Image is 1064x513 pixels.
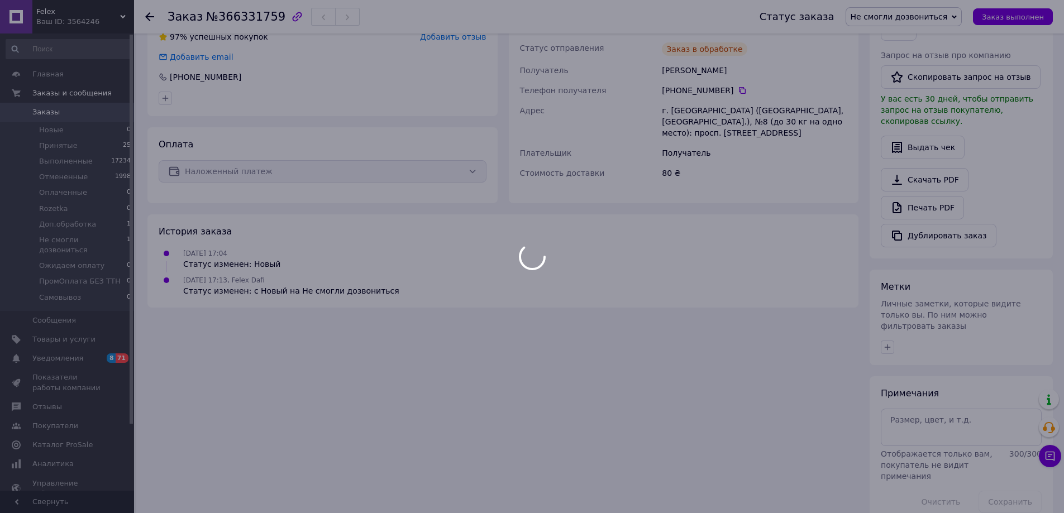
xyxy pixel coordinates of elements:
[127,125,131,135] span: 0
[39,219,96,229] span: Доп.обработка
[32,440,93,450] span: Каталог ProSale
[39,188,87,198] span: Оплаченные
[881,281,910,292] span: Метки
[127,276,131,286] span: 0
[881,449,993,481] span: Отображается только вам, покупатель не видит примечания
[39,125,64,135] span: Новые
[881,168,968,191] a: Скачать PDF
[127,235,131,255] span: 1
[39,293,81,303] span: Самовывоз
[123,141,131,151] span: 25
[520,148,572,157] span: Плательщик
[32,107,60,117] span: Заказы
[32,353,83,363] span: Уведомления
[520,66,569,75] span: Получатель
[111,156,131,166] span: 17234
[881,65,1041,89] button: Скопировать запрос на отзыв
[36,7,120,17] span: Felex
[39,276,121,286] span: ПромОплата БЕЗ ТТН
[116,353,128,363] span: 71
[32,372,103,392] span: Показатели работы компании
[32,402,62,412] span: Отзывы
[127,188,131,198] span: 0
[760,11,834,22] div: Статус заказа
[168,10,203,23] span: Заказ
[159,139,193,150] span: Оплата
[881,388,939,399] span: Примечания
[6,39,132,59] input: Поиск
[1039,445,1061,467] button: Чат с покупателем
[32,459,74,469] span: Аналитика
[127,261,131,271] span: 0
[115,172,131,182] span: 1998
[39,261,104,271] span: Ожидаем оплату
[158,51,235,63] div: Добавить email
[39,172,88,182] span: Отмененные
[32,478,103,498] span: Управление сайтом
[169,51,235,63] div: Добавить email
[206,10,285,23] span: №366331759
[660,143,850,163] div: Получатель
[881,136,965,159] button: Выдать чек
[39,204,68,214] span: Rozetka
[32,334,96,344] span: Товары и услуги
[660,163,850,183] div: 80 ₴
[973,8,1053,25] button: Заказ выполнен
[982,13,1044,21] span: Заказ выполнен
[169,71,242,83] div: [PHONE_NUMBER]
[127,204,131,214] span: 0
[520,86,607,95] span: Телефон получателя
[881,196,964,219] a: Печать PDF
[32,421,78,431] span: Покупатели
[159,31,268,42] div: успешных покупок
[170,32,187,41] span: 97%
[183,250,227,257] span: [DATE] 17:04
[881,224,996,247] button: Дублировать заказ
[520,106,545,115] span: Адрес
[881,51,1011,60] span: Запрос на отзыв про компанию
[183,258,280,270] div: Статус изменен: Новый
[183,276,265,284] span: [DATE] 17:13, Felex Dafi
[145,11,154,22] div: Вернуться назад
[32,315,76,325] span: Сообщения
[520,169,605,178] span: Стоимость доставки
[1009,449,1042,458] span: 300 / 300
[851,12,948,21] span: Не смогли дозвониться
[36,17,134,27] div: Ваш ID: 3564246
[420,32,486,41] span: Добавить отзыв
[39,235,127,255] span: Не смогли дозвониться
[159,226,232,237] span: История заказа
[881,94,1033,126] span: У вас есть 30 дней, чтобы отправить запрос на отзыв покупателю, скопировав ссылку.
[32,88,112,98] span: Заказы и сообщения
[107,353,116,363] span: 8
[39,141,78,151] span: Принятые
[39,156,93,166] span: Выполненные
[662,85,847,96] div: [PHONE_NUMBER]
[881,299,1021,330] span: Личные заметки, которые видите только вы. По ним можно фильтровать заказы
[520,44,604,52] span: Статус отправления
[660,60,850,80] div: [PERSON_NAME]
[32,69,64,79] span: Главная
[660,100,850,143] div: г. [GEOGRAPHIC_DATA] ([GEOGRAPHIC_DATA], [GEOGRAPHIC_DATA].), №8 (до 30 кг на одно место): просп....
[662,42,747,56] div: Заказ в обработке
[183,285,399,296] div: Статус изменен: с Новый на Не смогли дозвониться
[127,293,131,303] span: 0
[127,219,131,229] span: 1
